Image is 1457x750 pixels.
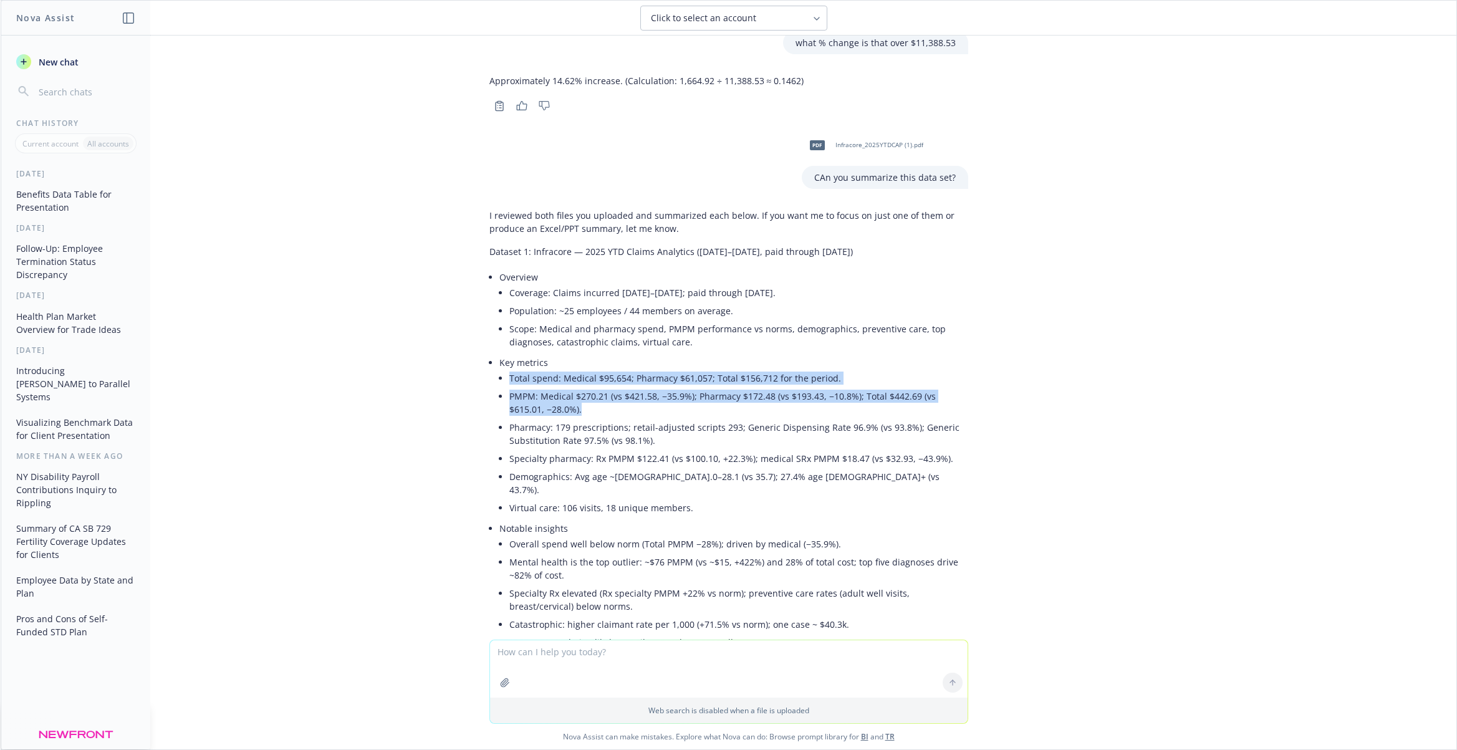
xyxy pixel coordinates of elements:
[1,345,150,355] div: [DATE]
[640,6,827,31] button: Click to select an account
[11,412,140,446] button: Visualizing Benchmark Data for Client Presentation
[6,724,1451,749] span: Nova Assist can make mistakes. Explore what Nova can do: Browse prompt library for and
[1,290,150,300] div: [DATE]
[509,320,968,351] li: Scope: Medical and pharmacy spend, PMPM performance vs norms, demographics, preventive care, top ...
[509,450,968,468] li: Specialty pharmacy: Rx PMPM $122.41 (vs $100.10, +22.3%); medical SRx PMPM $18.47 (vs $32.93, −43...
[1,451,150,461] div: More than a week ago
[11,360,140,407] button: Introducing [PERSON_NAME] to Parallel Systems
[11,238,140,285] button: Follow-Up: Employee Termination Status Discrepancy
[810,140,825,150] span: pdf
[489,245,968,258] p: Dataset 1: Infracore — 2025 YTD Claims Analytics ([DATE]–[DATE], paid through [DATE])
[509,499,968,517] li: Virtual care: 106 visits, 18 unique members.
[36,83,135,100] input: Search chats
[814,171,956,184] p: CAn you summarize this data set?
[494,100,505,112] svg: Copy to clipboard
[87,138,129,149] p: All accounts
[802,130,926,161] div: pdfInfracore_2025YTDCAP (1).pdf
[885,731,895,742] a: TR
[11,518,140,565] button: Summary of CA SB 729 Fertility Coverage Updates for Clients
[509,387,968,418] li: PMPM: Medical $270.21 (vs $421.58, −35.9%); Pharmacy $172.48 (vs $193.43, −10.8%); Total $442.69 ...
[498,705,960,716] p: Web search is disabled when a file is uploaded
[796,36,956,49] p: what % change is that over $11,388.53
[534,97,554,115] button: Thumbs down
[489,74,804,87] p: Approximately 14.62% increase. (Calculation: 1,664.92 ÷ 11,388.53 ≈ 0.1462)
[509,418,968,450] li: Pharmacy: 179 prescriptions; retail-adjusted scripts 293; Generic Dispensing Rate 96.9% (vs 93.8%...
[509,633,968,651] li: Younger population likely contributes to lower overall PMPM.
[11,466,140,513] button: NY Disability Payroll Contributions Inquiry to Rippling
[861,731,868,742] a: BI
[499,356,968,369] p: Key metrics
[499,271,968,284] p: Overview
[509,284,968,302] li: Coverage: Claims incurred [DATE]–[DATE]; paid through [DATE].
[22,138,79,149] p: Current account
[36,55,79,69] span: New chat
[509,302,968,320] li: Population: ~25 employees / 44 members on average.
[11,184,140,218] button: Benefits Data Table for Presentation
[16,11,75,24] h1: Nova Assist
[11,306,140,340] button: Health Plan Market Overview for Trade Ideas
[1,118,150,128] div: Chat History
[509,468,968,499] li: Demographics: Avg age ~[DEMOGRAPHIC_DATA].0–28.1 (vs 35.7); 27.4% age [DEMOGRAPHIC_DATA]+ (vs 43....
[509,369,968,387] li: Total spend: Medical $95,654; Pharmacy $61,057; Total $156,712 for the period.
[1,223,150,233] div: [DATE]
[651,12,756,24] span: Click to select an account
[499,522,968,535] p: Notable insights
[1,168,150,179] div: [DATE]
[835,141,923,149] span: Infracore_2025YTDCAP (1).pdf
[509,584,968,615] li: Specialty Rx elevated (Rx specialty PMPM +22% vs norm); preventive care rates (adult well visits,...
[509,535,968,553] li: Overall spend well below norm (Total PMPM −28%); driven by medical (−35.9%).
[509,615,968,633] li: Catastrophic: higher claimant rate per 1,000 (+71.5% vs norm); one case ~ $40.3k.
[11,570,140,603] button: Employee Data by State and Plan
[489,209,968,235] p: I reviewed both files you uploaded and summarized each below. If you want me to focus on just one...
[509,553,968,584] li: Mental health is the top outlier: ~$76 PMPM (vs ~$15, +422%) and 28% of total cost; top five diag...
[11,50,140,73] button: New chat
[11,608,140,642] button: Pros and Cons of Self-Funded STD Plan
